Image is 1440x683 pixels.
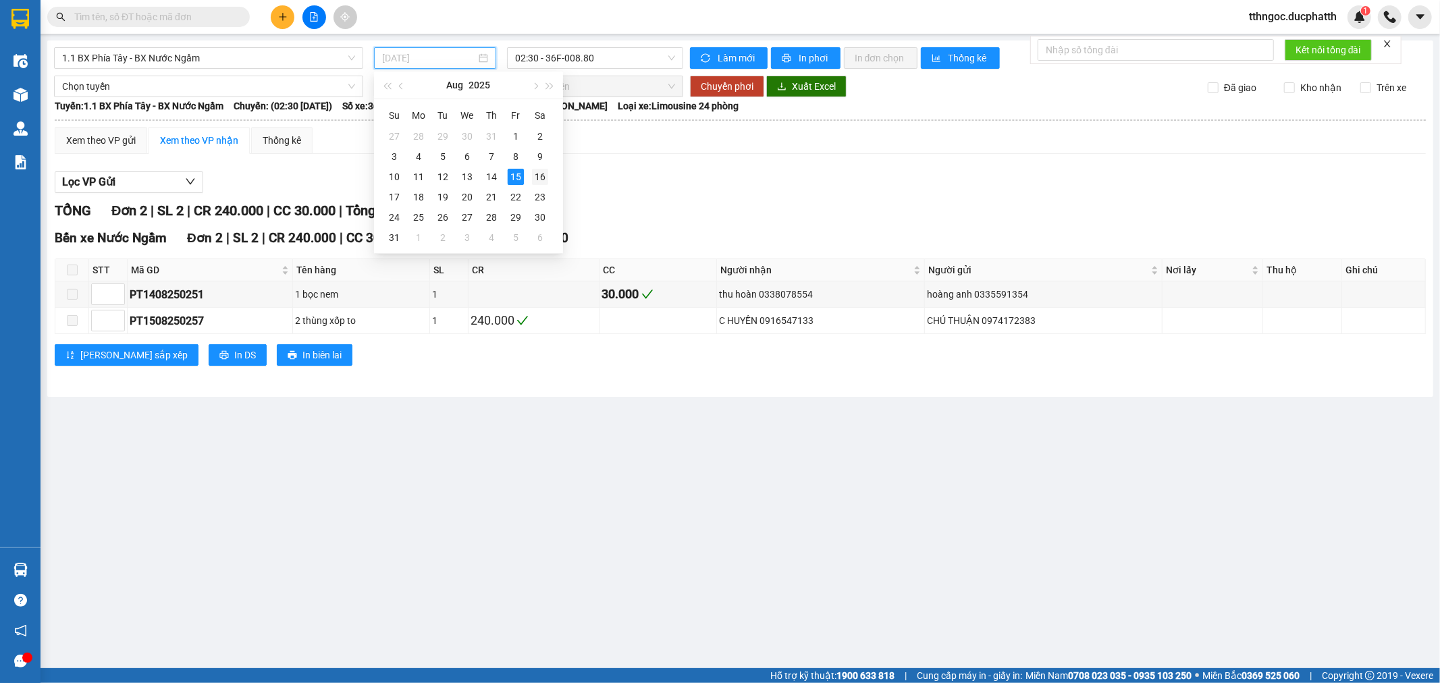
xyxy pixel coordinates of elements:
div: C HUYỀN 0916547133 [719,313,922,328]
div: 26 [435,209,451,225]
div: 2 [532,128,548,144]
th: Sa [528,105,552,126]
span: Số xe: 36F-008.80 [342,99,417,113]
td: 2025-08-29 [504,207,528,227]
div: 17 [386,189,402,205]
span: Tổng cước 270.000 [346,202,461,219]
button: sort-ascending[PERSON_NAME] sắp xếp [55,344,198,366]
span: | [340,230,343,246]
th: CC [600,259,718,281]
span: In phơi [799,51,830,65]
span: Đơn 2 [187,230,223,246]
span: Chọn chuyến [515,76,674,97]
span: | [226,230,230,246]
div: 240.000 [471,311,597,330]
td: 2025-09-03 [455,227,479,248]
td: PT1508250257 [128,308,293,334]
span: Làm mới [718,51,757,65]
div: CHÚ THUẬN 0974172383 [927,313,1160,328]
td: 2025-08-02 [528,126,552,146]
td: PT1408250251 [128,281,293,308]
th: STT [89,259,128,281]
span: Miền Nam [1025,668,1192,683]
div: 30 [459,128,475,144]
div: 3 [459,229,475,246]
td: 2025-07-28 [406,126,431,146]
td: 2025-08-01 [504,126,528,146]
span: Loại xe: Limousine 24 phòng [618,99,739,113]
td: 2025-08-08 [504,146,528,167]
th: Su [382,105,406,126]
button: caret-down [1408,5,1432,29]
td: 2025-08-04 [406,146,431,167]
span: download [777,82,786,92]
div: 9 [532,148,548,165]
span: down [185,176,196,187]
th: We [455,105,479,126]
div: Xem theo VP nhận [160,133,238,148]
span: message [14,655,27,667]
td: 2025-08-26 [431,207,455,227]
span: notification [14,624,27,637]
span: printer [782,53,793,64]
input: 15/08/2025 [382,51,476,65]
span: | [1310,668,1312,683]
th: Ghi chú [1342,259,1426,281]
td: 2025-07-29 [431,126,455,146]
div: 31 [386,229,402,246]
span: close [1383,39,1392,49]
span: printer [219,350,229,361]
span: file-add [309,12,319,22]
span: Người gửi [928,263,1148,277]
span: TỔNG [55,202,91,219]
b: Tuyến: 1.1 BX Phía Tây - BX Nước Ngầm [55,101,223,111]
span: CC 30.000 [273,202,336,219]
div: 13 [459,169,475,185]
div: 3 [386,148,402,165]
div: 29 [508,209,524,225]
div: 30 [532,209,548,225]
div: Xem theo VP gửi [66,133,136,148]
div: 1 [410,229,427,246]
button: Kết nối tổng đài [1285,39,1372,61]
span: caret-down [1414,11,1426,23]
div: 27 [459,209,475,225]
span: Chọn tuyến [62,76,355,97]
div: 25 [410,209,427,225]
img: logo-vxr [11,9,29,29]
td: 2025-08-03 [382,146,406,167]
span: Kho nhận [1295,80,1347,95]
div: PT1408250251 [130,286,290,303]
div: 7 [483,148,500,165]
img: solution-icon [14,155,28,169]
th: Thu hộ [1263,259,1342,281]
div: 6 [532,229,548,246]
td: 2025-08-05 [431,146,455,167]
div: 1 [432,287,466,302]
td: 2025-08-23 [528,187,552,207]
button: plus [271,5,294,29]
button: aim [334,5,357,29]
div: 10 [386,169,402,185]
th: Tu [431,105,455,126]
div: 27 [386,128,402,144]
div: 1 [432,313,466,328]
div: 18 [410,189,427,205]
div: 24 [386,209,402,225]
div: Thống kê [263,133,301,148]
span: tthngoc.ducphatth [1238,8,1348,25]
span: Trên xe [1371,80,1412,95]
span: CR 240.000 [194,202,263,219]
span: Thống kê [949,51,989,65]
strong: 0708 023 035 - 0935 103 250 [1068,670,1192,681]
th: Tên hàng [293,259,430,281]
div: hoàng anh 0335591354 [927,287,1160,302]
span: Cung cấp máy in - giấy in: [917,668,1022,683]
img: warehouse-icon [14,54,28,68]
span: 1 [1363,6,1368,16]
sup: 1 [1361,6,1370,16]
td: 2025-08-19 [431,187,455,207]
td: 2025-08-16 [528,167,552,187]
span: In DS [234,348,256,362]
span: Bến xe Nước Ngầm [55,230,167,246]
